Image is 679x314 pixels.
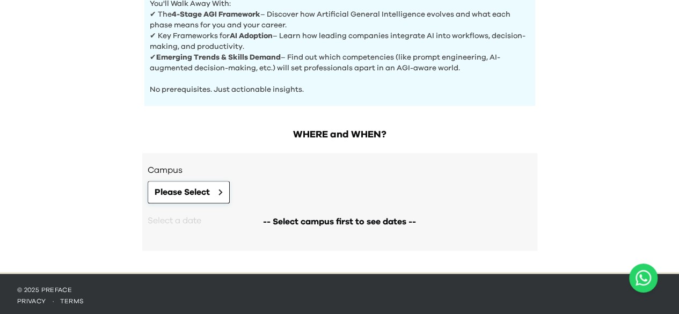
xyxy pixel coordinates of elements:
h2: WHERE and WHEN? [142,127,537,142]
p: ✔ – Find out which competencies (like prompt engineering, AI-augmented decision-making, etc.) wil... [150,52,530,74]
a: terms [60,298,84,304]
p: ✔ The – Discover how Artificial General Intelligence evolves and what each phase means for you an... [150,9,530,31]
button: Please Select [148,181,230,203]
span: · [46,298,60,304]
b: Emerging Trends & Skills Demand [156,54,281,61]
p: ✔ Key Frameworks for – Learn how leading companies integrate AI into workflows, decision-making, ... [150,31,530,52]
b: AI Adoption [230,32,273,40]
span: -- Select campus first to see dates -- [263,215,416,228]
span: Please Select [155,186,210,199]
button: Open WhatsApp chat [629,264,658,293]
h3: Campus [148,164,532,177]
a: Chat with us on WhatsApp [629,264,658,293]
b: 4-Stage AGI Framework [172,11,260,18]
p: No prerequisites. Just actionable insights. [150,74,530,95]
p: © 2025 Preface [17,286,662,294]
a: privacy [17,298,46,304]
